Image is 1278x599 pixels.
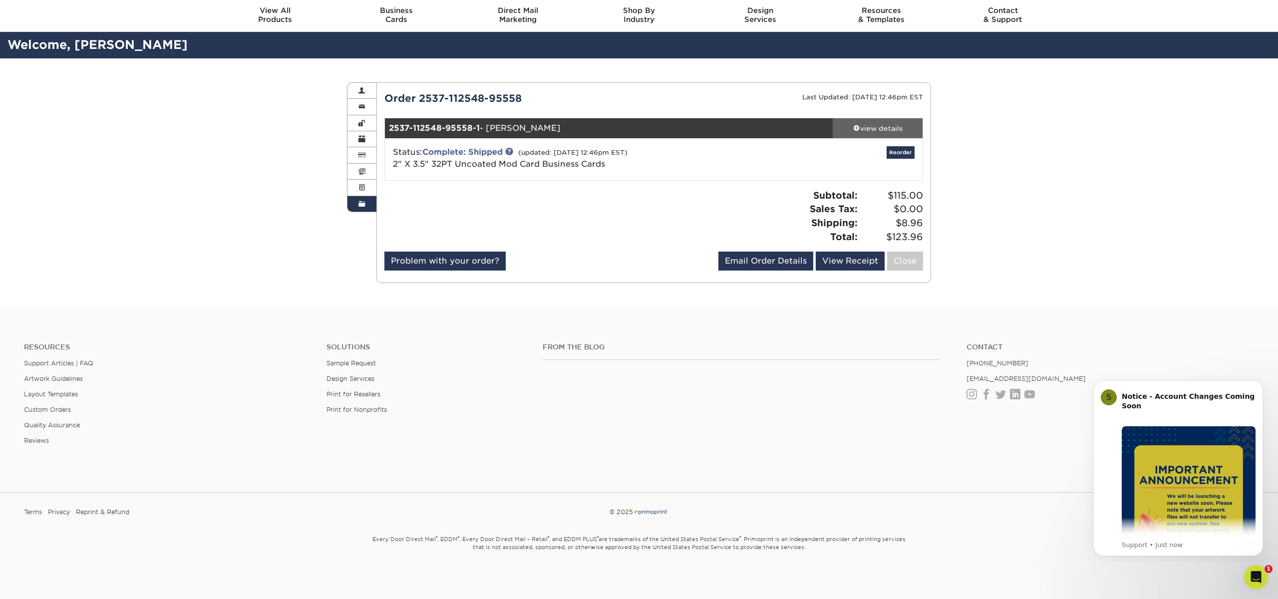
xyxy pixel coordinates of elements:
a: view details [833,118,923,138]
a: [PHONE_NUMBER] [966,359,1028,367]
a: Artwork Guidelines [24,375,83,382]
a: Reviews [24,437,49,444]
a: Layout Templates [24,390,78,398]
span: Business [336,6,457,15]
strong: 2537-112548-95558-1 [389,123,480,133]
iframe: Intercom live chat [1244,565,1268,589]
div: & Templates [821,6,942,24]
sup: ® [436,535,437,540]
a: Email Order Details [718,252,813,271]
strong: Total: [830,231,858,242]
strong: Sales Tax: [810,203,858,214]
span: View All [215,6,336,15]
a: Close [887,252,923,271]
span: Resources [821,6,942,15]
a: Quality Assurance [24,421,80,429]
span: Direct Mail [457,6,579,15]
h4: Solutions [326,343,528,351]
div: Status: [385,146,743,170]
iframe: Intercom notifications message [1078,371,1278,562]
strong: Subtotal: [813,190,858,201]
a: Reorder [887,146,915,159]
a: Custom Orders [24,406,71,413]
div: Products [215,6,336,24]
h4: Resources [24,343,312,351]
span: $123.96 [861,230,923,244]
a: Support Articles | FAQ [24,359,93,367]
a: View Receipt [816,252,885,271]
div: Marketing [457,6,579,24]
span: $0.00 [861,202,923,216]
a: Design Services [326,375,374,382]
a: Print for Resellers [326,390,380,398]
div: & Support [942,6,1063,24]
span: Design [699,6,821,15]
a: Print for Nonprofits [326,406,387,413]
a: Contact [966,343,1254,351]
sup: ® [597,535,599,540]
span: Contact [942,6,1063,15]
a: Complete: Shipped [422,147,503,157]
a: Reprint & Refund [76,505,129,520]
img: Primoprint [633,508,668,516]
div: © 2025 [431,505,846,520]
sup: ® [548,535,549,540]
a: Sample Request [326,359,376,367]
span: $115.00 [861,189,923,203]
span: Shop By [579,6,700,15]
small: Every Door Direct Mail , EDDM , Every Door Direct Mail – Retail , and EDDM PLUS are trademarks of... [347,532,931,576]
div: Cards [336,6,457,24]
div: Services [699,6,821,24]
h4: From the Blog [543,343,940,351]
span: 1 [1265,565,1273,573]
div: view details [833,123,923,133]
a: [EMAIL_ADDRESS][DOMAIN_NAME] [966,375,1086,382]
div: - [PERSON_NAME] [385,118,833,138]
small: Last Updated: [DATE] 12:46pm EST [802,93,923,101]
sup: ® [739,535,741,540]
a: Privacy [48,505,70,520]
span: $8.96 [861,216,923,230]
strong: Shipping: [811,217,858,228]
a: Problem with your order? [384,252,506,271]
a: Terms [24,505,42,520]
a: 2" X 3.5" 32PT Uncoated Mod Card Business Cards [393,159,605,169]
div: Order 2537-112548-95558 [377,91,654,106]
sup: ® [458,535,459,540]
div: Industry [579,6,700,24]
small: (updated: [DATE] 12:46pm EST) [518,149,628,156]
